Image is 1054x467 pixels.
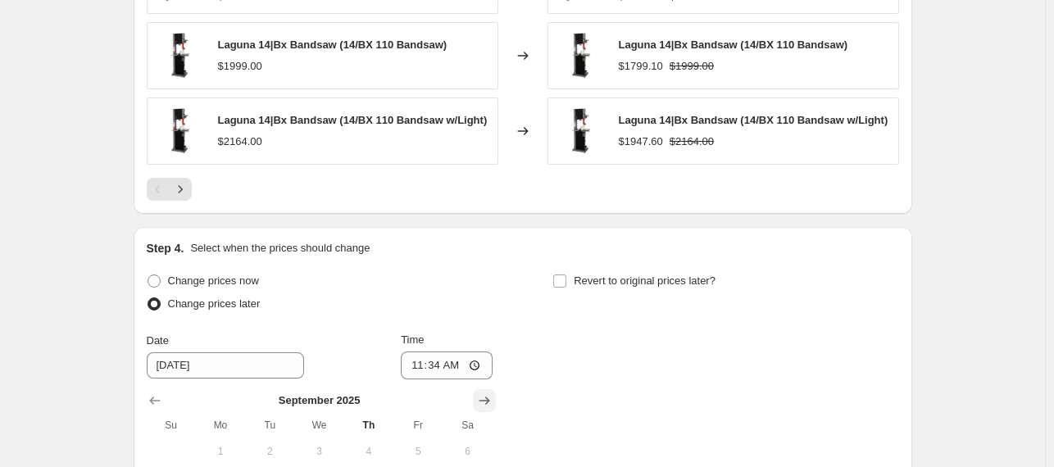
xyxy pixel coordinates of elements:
button: Thursday September 4 2025 [344,438,393,465]
strike: $2164.00 [670,134,714,150]
img: 14-bx-bandsaw_80x.jpg [557,107,606,156]
th: Wednesday [294,412,343,438]
span: Mo [202,419,239,432]
button: Saturday September 6 2025 [443,438,492,465]
span: Revert to original prices later? [574,274,716,287]
div: $1947.60 [619,134,663,150]
span: 6 [449,445,485,458]
th: Monday [196,412,245,438]
span: Sa [449,419,485,432]
button: Friday September 5 2025 [393,438,443,465]
input: 12:00 [401,351,493,379]
th: Tuesday [245,412,294,438]
span: Laguna 14|Bx Bandsaw (14/BX 110 Bandsaw w/Light) [218,114,488,126]
span: Laguna 14|Bx Bandsaw (14/BX 110 Bandsaw) [619,39,848,51]
span: Laguna 14|Bx Bandsaw (14/BX 110 Bandsaw) [218,39,447,51]
div: $2164.00 [218,134,262,150]
th: Friday [393,412,443,438]
span: 2 [252,445,288,458]
input: 9/25/2025 [147,352,304,379]
span: 3 [301,445,337,458]
button: Monday September 1 2025 [196,438,245,465]
span: Laguna 14|Bx Bandsaw (14/BX 110 Bandsaw w/Light) [619,114,888,126]
strike: $1999.00 [670,58,714,75]
span: Change prices now [168,274,259,287]
span: Su [153,419,189,432]
p: Select when the prices should change [190,240,370,256]
h2: Step 4. [147,240,184,256]
button: Wednesday September 3 2025 [294,438,343,465]
button: Show previous month, August 2025 [143,389,166,412]
button: Show next month, October 2025 [473,389,496,412]
th: Thursday [344,412,393,438]
span: 4 [351,445,387,458]
div: $1999.00 [218,58,262,75]
span: Tu [252,419,288,432]
span: Fr [400,419,436,432]
span: We [301,419,337,432]
nav: Pagination [147,178,192,201]
div: $1799.10 [619,58,663,75]
span: Date [147,334,169,347]
button: Next [169,178,192,201]
img: 14-bx-bandsaw_80x.jpg [156,31,205,80]
th: Sunday [147,412,196,438]
button: Tuesday September 2 2025 [245,438,294,465]
th: Saturday [443,412,492,438]
span: 5 [400,445,436,458]
span: Th [351,419,387,432]
img: 14-bx-bandsaw_80x.jpg [557,31,606,80]
span: Change prices later [168,297,261,310]
span: Time [401,333,424,346]
span: 1 [202,445,239,458]
img: 14-bx-bandsaw_80x.jpg [156,107,205,156]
